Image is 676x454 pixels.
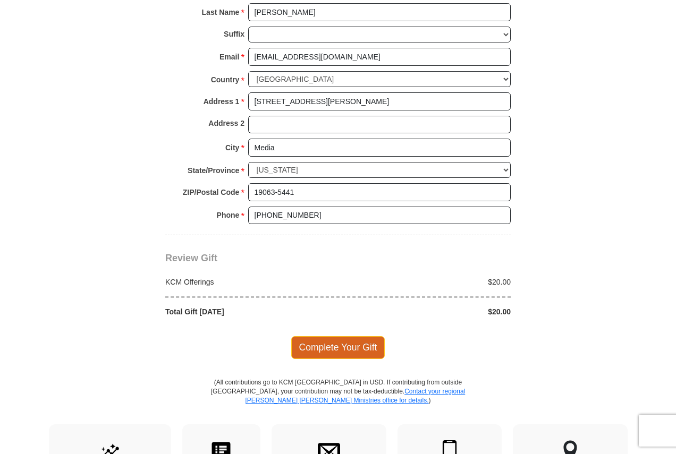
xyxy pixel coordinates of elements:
strong: Country [211,72,240,87]
strong: City [225,140,239,155]
strong: Address 2 [208,116,244,131]
strong: Last Name [202,5,240,20]
div: $20.00 [338,277,517,287]
span: Review Gift [165,253,217,263]
strong: Email [219,49,239,64]
strong: Address 1 [204,94,240,109]
div: $20.00 [338,306,517,317]
strong: ZIP/Postal Code [183,185,240,200]
strong: Suffix [224,27,244,41]
div: Total Gift [DATE] [160,306,339,317]
a: Contact your regional [PERSON_NAME] [PERSON_NAME] Ministries office for details. [245,388,465,404]
div: KCM Offerings [160,277,339,287]
span: Complete Your Gift [291,336,385,358]
strong: State/Province [188,163,239,178]
p: (All contributions go to KCM [GEOGRAPHIC_DATA] in USD. If contributing from outside [GEOGRAPHIC_D... [210,378,466,424]
strong: Phone [217,208,240,222]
